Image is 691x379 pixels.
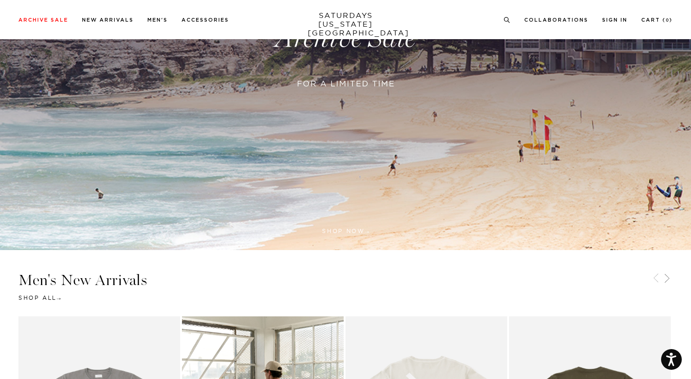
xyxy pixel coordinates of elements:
a: Shop All [18,294,61,301]
a: Accessories [182,17,229,23]
a: Collaborations [524,17,588,23]
a: Archive Sale [18,17,68,23]
small: 0 [666,18,669,23]
a: New Arrivals [82,17,134,23]
a: SATURDAYS[US_STATE][GEOGRAPHIC_DATA] [308,11,384,37]
h3: Men's New Arrivals [18,273,673,288]
a: Sign In [602,17,627,23]
a: Men's [147,17,168,23]
a: Cart (0) [641,17,673,23]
